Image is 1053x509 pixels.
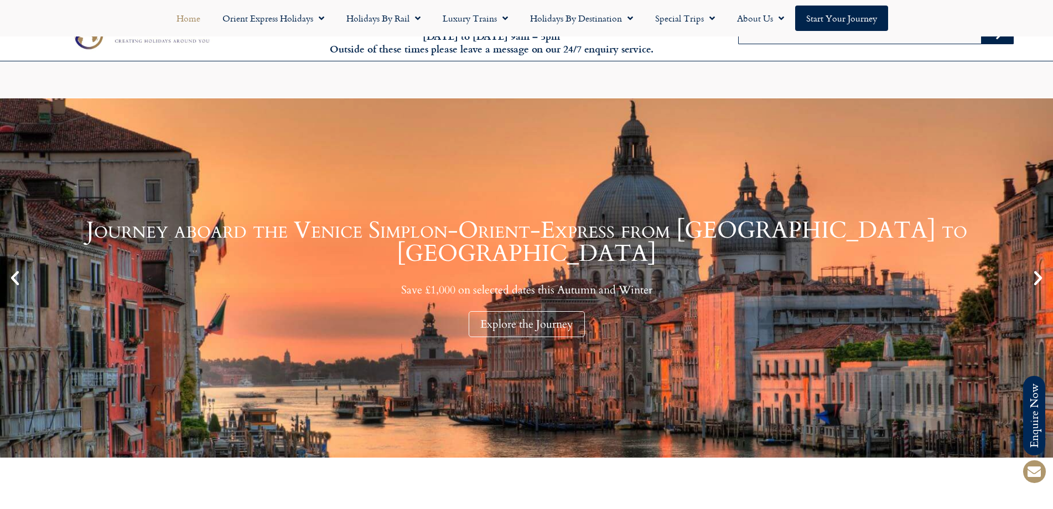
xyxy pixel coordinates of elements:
a: Orient Express Holidays [211,6,335,31]
a: Holidays by Destination [519,6,644,31]
a: Luxury Trains [432,6,519,31]
nav: Menu [6,6,1047,31]
a: Home [165,6,211,31]
p: Save £1,000 on selected dates this Autumn and Winter [28,283,1025,297]
a: Start your Journey [795,6,888,31]
h6: [DATE] to [DATE] 9am – 5pm Outside of these times please leave a message on our 24/7 enquiry serv... [283,30,699,56]
div: Previous slide [6,269,24,287]
h1: Journey aboard the Venice Simplon-Orient-Express from [GEOGRAPHIC_DATA] to [GEOGRAPHIC_DATA] [28,219,1025,265]
a: Holidays by Rail [335,6,432,31]
div: Explore the Journey [469,311,585,337]
a: Special Trips [644,6,726,31]
div: Next slide [1029,269,1047,287]
a: About Us [726,6,795,31]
